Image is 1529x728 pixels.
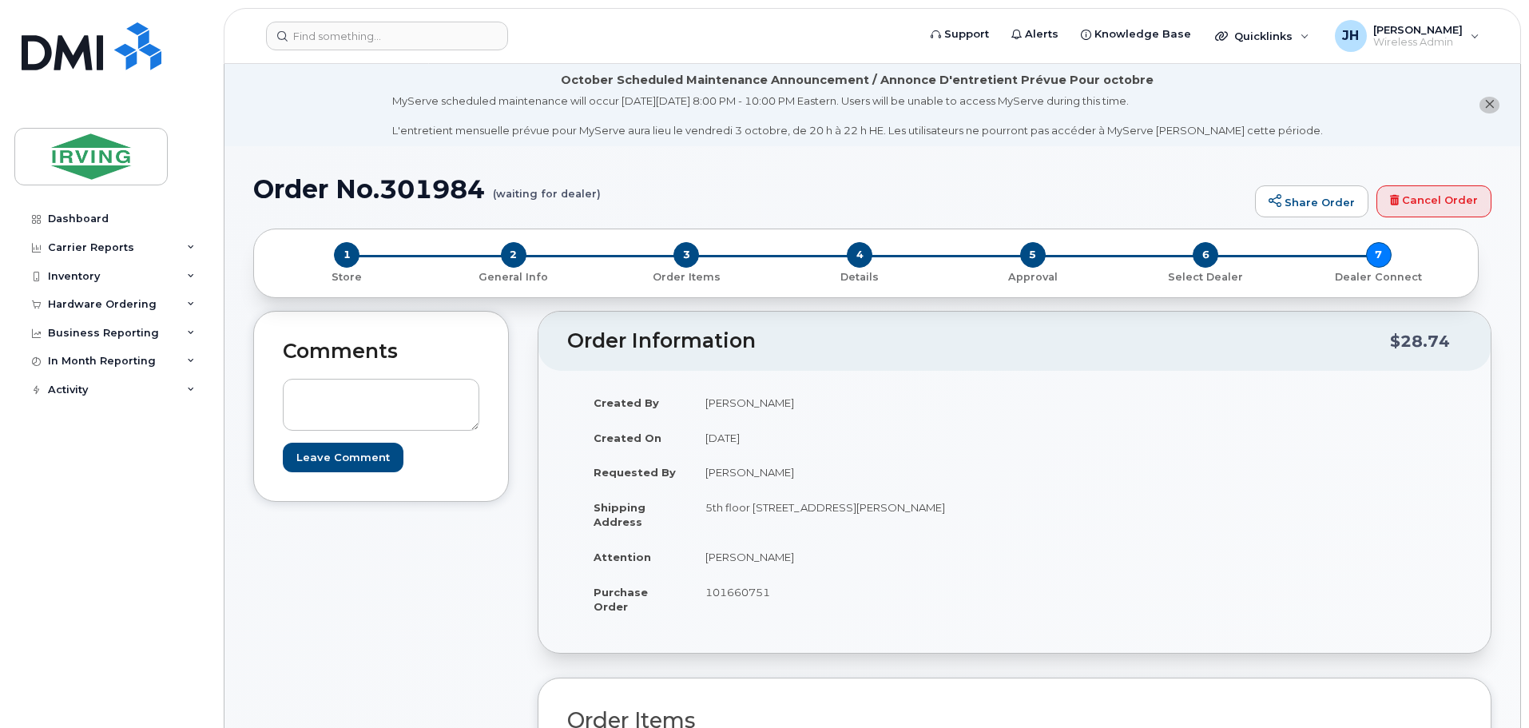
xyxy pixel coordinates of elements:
span: 1 [334,242,359,268]
span: 3 [673,242,699,268]
p: Details [780,270,940,284]
input: Leave Comment [283,443,403,472]
h2: Comments [283,340,479,363]
div: October Scheduled Maintenance Announcement / Annonce D'entretient Prévue Pour octobre [561,72,1154,89]
span: 4 [847,242,872,268]
strong: Created By [594,396,659,409]
a: 1 Store [267,268,427,284]
span: 2 [501,242,526,268]
td: 5th floor [STREET_ADDRESS][PERSON_NAME] [691,490,1003,539]
h2: Order Information [567,330,1390,352]
a: 3 Order Items [600,268,773,284]
a: 2 General Info [427,268,601,284]
div: $28.74 [1390,326,1450,356]
strong: Purchase Order [594,586,648,614]
p: Approval [952,270,1113,284]
strong: Created On [594,432,661,444]
strong: Attention [594,551,651,563]
a: 6 Select Dealer [1119,268,1293,284]
h1: Order No.301984 [253,175,1247,203]
a: Cancel Order [1376,185,1491,217]
p: Select Dealer [1126,270,1286,284]
small: (waiting for dealer) [493,175,601,200]
button: close notification [1479,97,1499,113]
a: 5 Approval [946,268,1119,284]
strong: Requested By [594,466,676,479]
td: [PERSON_NAME] [691,385,1003,420]
span: 101660751 [705,586,770,599]
p: General Info [434,270,594,284]
td: [PERSON_NAME] [691,539,1003,575]
strong: Shipping Address [594,501,645,529]
div: MyServe scheduled maintenance will occur [DATE][DATE] 8:00 PM - 10:00 PM Eastern. Users will be u... [392,93,1323,138]
a: 4 Details [773,268,947,284]
p: Store [273,270,421,284]
td: [PERSON_NAME] [691,455,1003,490]
span: 5 [1020,242,1046,268]
a: Share Order [1255,185,1368,217]
td: [DATE] [691,420,1003,455]
span: 6 [1193,242,1218,268]
p: Order Items [606,270,767,284]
